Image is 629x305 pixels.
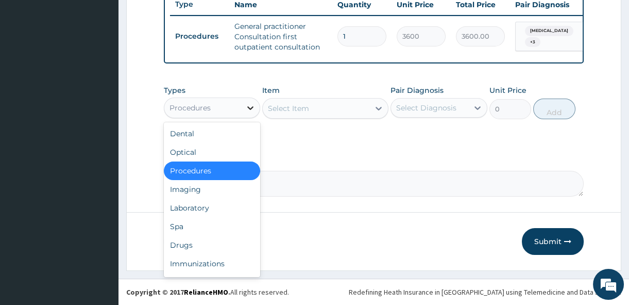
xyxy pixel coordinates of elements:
[268,103,309,114] div: Select Item
[164,236,260,254] div: Drugs
[19,52,42,77] img: d_794563401_company_1708531726252_794563401
[169,5,194,30] div: Minimize live chat window
[118,279,629,305] footer: All rights reserved.
[184,287,228,297] a: RelianceHMO
[126,287,230,297] strong: Copyright © 2017 .
[349,287,621,297] div: Redefining Heath Insurance in [GEOGRAPHIC_DATA] using Telemedicine and Data Science!
[525,26,573,36] span: [MEDICAL_DATA]
[525,37,540,47] span: + 3
[164,156,584,165] label: Comment
[164,273,260,292] div: Others
[262,85,280,95] label: Item
[164,86,185,95] label: Types
[164,217,260,236] div: Spa
[164,143,260,162] div: Optical
[169,103,211,113] div: Procedures
[164,254,260,273] div: Immunizations
[164,199,260,217] div: Laboratory
[5,199,196,235] textarea: Type your message and hit 'Enter'
[164,124,260,143] div: Dental
[229,16,332,57] td: General practitioner Consultation first outpatient consultation
[533,99,575,119] button: Add
[54,58,173,71] div: Chat with us now
[164,180,260,199] div: Imaging
[170,27,229,46] td: Procedures
[60,88,142,192] span: We're online!
[489,85,526,95] label: Unit Price
[522,228,584,255] button: Submit
[390,85,444,95] label: Pair Diagnosis
[396,103,456,113] div: Select Diagnosis
[164,162,260,180] div: Procedures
